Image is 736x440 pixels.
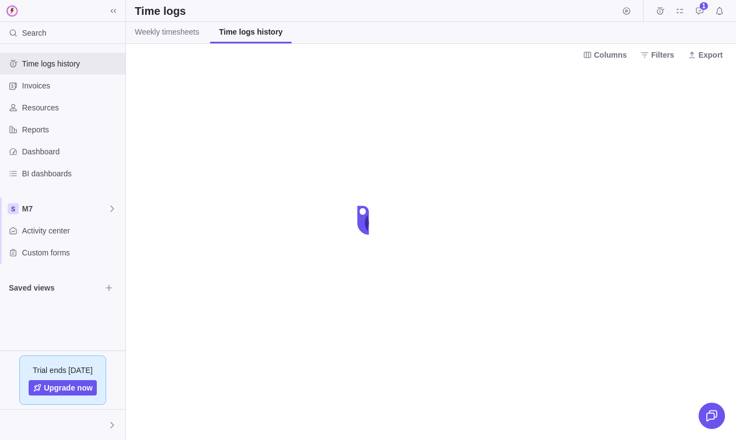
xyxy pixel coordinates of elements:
[22,124,121,135] span: Reports
[101,280,117,296] span: Browse views
[22,168,121,179] span: BI dashboards
[22,102,121,113] span: Resources
[652,8,668,17] a: Time logs
[22,247,121,258] span: Custom forms
[651,49,674,60] span: Filters
[683,47,727,63] span: Export
[135,3,186,19] h2: Time logs
[126,22,208,43] a: Weekly timesheets
[9,282,101,293] span: Saved views
[22,58,121,69] span: Time logs history
[22,27,46,38] span: Search
[699,49,723,60] span: Export
[712,8,727,17] a: Notifications
[346,198,390,242] div: loading
[594,49,627,60] span: Columns
[33,365,93,376] span: Trial ends [DATE]
[44,382,93,393] span: Upgrade now
[652,3,668,19] span: Time logs
[22,146,121,157] span: Dashboard
[672,8,688,17] a: My assignments
[22,225,121,236] span: Activity center
[22,80,121,91] span: Invoices
[692,8,707,17] a: Approval requests
[672,3,688,19] span: My assignments
[636,47,679,63] span: Filters
[7,419,20,432] div: Emily Halvorson
[619,3,634,19] span: Start timer
[4,3,20,19] img: logo
[22,203,108,214] span: M7
[579,47,631,63] span: Columns
[29,380,97,396] a: Upgrade now
[692,3,707,19] span: Approval requests
[210,22,292,43] a: Time logs history
[712,3,727,19] span: Notifications
[219,26,283,37] span: Time logs history
[135,26,199,37] span: Weekly timesheets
